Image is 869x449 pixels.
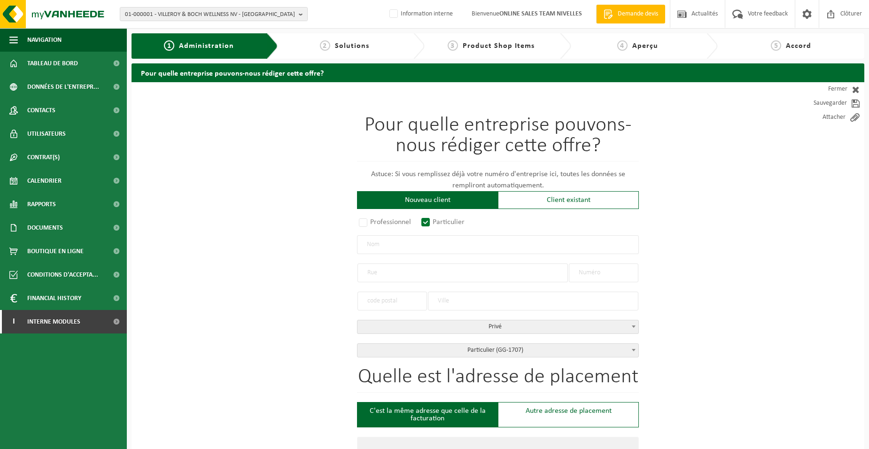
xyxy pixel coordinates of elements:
[357,320,638,333] span: Privé
[569,263,638,282] input: Numéro
[722,40,860,52] a: 5Accord
[780,110,864,124] a: Attacher
[357,402,498,427] div: C'est la même adresse que celle de la facturation
[463,42,535,50] span: Product Shop Items
[27,310,80,333] span: Interne modules
[357,191,498,209] div: Nouveau client
[132,63,864,82] h2: Pour quelle entreprise pouvons-nous rédiger cette offre?
[27,52,78,75] span: Tableau de bord
[357,263,568,282] input: Rue
[27,286,81,310] span: Financial History
[357,115,639,162] h1: Pour quelle entreprise pouvons-nous rédiger cette offre?
[786,42,811,50] span: Accord
[429,40,552,52] a: 3Product Shop Items
[179,42,234,50] span: Administration
[428,292,638,310] input: Ville
[357,169,639,191] p: Astuce: Si vous remplissez déjà votre numéro d'entreprise ici, toutes les données se rempliront a...
[615,9,660,19] span: Demande devis
[139,40,259,52] a: 1Administration
[357,235,639,254] input: Nom
[27,75,99,99] span: Données de l'entrepr...
[388,7,453,21] label: Information interne
[357,216,414,229] label: Professionnel
[448,40,458,51] span: 3
[498,191,639,209] div: Client existant
[120,7,308,21] button: 01-000001 - VILLEROY & BOCH WELLNESS NV - [GEOGRAPHIC_DATA]
[320,40,330,51] span: 2
[9,310,18,333] span: I
[27,122,66,146] span: Utilisateurs
[499,10,582,17] strong: ONLINE SALES TEAM NIVELLES
[357,343,639,357] span: Particulier (GG-1707)
[357,320,639,334] span: Privé
[632,42,658,50] span: Aperçu
[357,344,638,357] span: Particulier (GG-1707)
[335,42,369,50] span: Solutions
[27,99,55,122] span: Contacts
[125,8,295,22] span: 01-000001 - VILLEROY & BOCH WELLNESS NV - [GEOGRAPHIC_DATA]
[27,263,98,286] span: Conditions d'accepta...
[498,402,639,427] div: Autre adresse de placement
[357,367,639,393] h1: Quelle est l'adresse de placement
[596,5,665,23] a: Demande devis
[357,292,427,310] input: code postal
[576,40,699,52] a: 4Aperçu
[419,216,467,229] label: Particulier
[27,240,84,263] span: Boutique en ligne
[27,28,62,52] span: Navigation
[617,40,628,51] span: 4
[771,40,781,51] span: 5
[164,40,174,51] span: 1
[27,216,63,240] span: Documents
[27,193,56,216] span: Rapports
[27,169,62,193] span: Calendrier
[780,82,864,96] a: Fermer
[283,40,406,52] a: 2Solutions
[780,96,864,110] a: Sauvegarder
[27,146,60,169] span: Contrat(s)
